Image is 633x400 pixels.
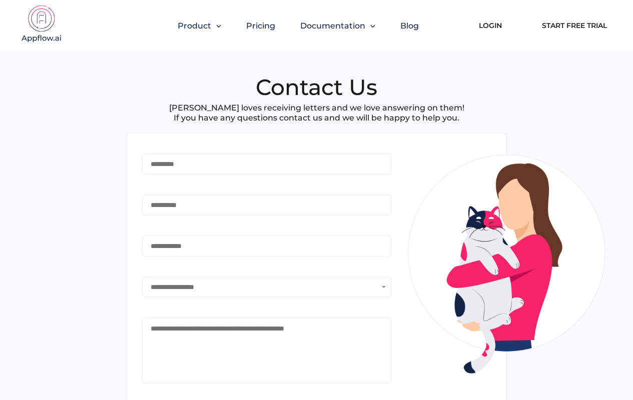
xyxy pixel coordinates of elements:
p: [PERSON_NAME] loves receiving letters and we love answering on them! If you have any questions co... [169,103,464,123]
h1: Contact Us [256,76,377,98]
span: Documentation [300,21,365,30]
button: Documentation [300,21,375,30]
img: appflow.ai-logo [17,5,67,45]
img: muffin [406,153,606,375]
a: Blog [400,21,419,30]
span: Product [178,21,211,30]
a: Pricing [246,21,275,30]
button: Product [178,21,221,30]
a: Login [464,14,517,36]
a: Start Free Trial [532,14,617,36]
